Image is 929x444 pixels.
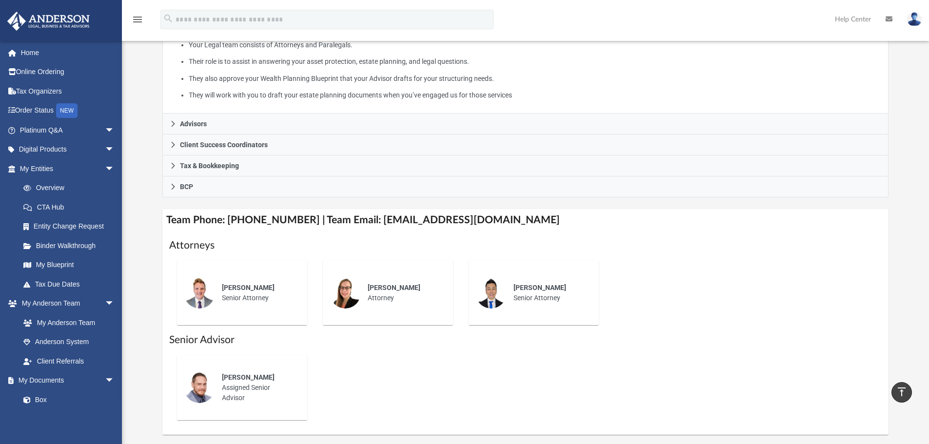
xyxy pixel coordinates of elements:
[180,162,239,169] span: Tax & Bookkeeping
[14,178,129,198] a: Overview
[14,409,124,429] a: Meeting Minutes
[891,382,912,403] a: vertical_align_top
[14,332,124,352] a: Anderson System
[7,140,129,159] a: Digital Productsarrow_drop_down
[7,101,129,121] a: Order StatusNEW
[14,255,124,275] a: My Blueprint
[215,366,300,410] div: Assigned Senior Advisor
[170,22,882,101] p: What My Attorneys & Paralegals Do:
[896,386,908,398] i: vertical_align_top
[184,372,215,403] img: thumbnail
[7,43,129,62] a: Home
[7,120,129,140] a: Platinum Q&Aarrow_drop_down
[7,294,124,313] a: My Anderson Teamarrow_drop_down
[180,183,193,190] span: BCP
[162,176,889,197] a: BCP
[7,81,129,101] a: Tax Organizers
[14,313,119,332] a: My Anderson Team
[56,103,78,118] div: NEW
[169,238,882,252] h1: Attorneys
[132,19,143,25] a: menu
[162,15,889,114] div: Attorneys & Paralegals
[189,56,881,68] li: Their role is to assist in answering your asset protection, estate planning, and legal questions.
[361,276,446,310] div: Attorney
[514,284,566,291] span: [PERSON_NAME]
[162,135,889,155] a: Client Success Coordinators
[105,371,124,391] span: arrow_drop_down
[180,120,207,127] span: Advisors
[162,155,889,176] a: Tax & Bookkeeping
[14,351,124,371] a: Client Referrals
[105,159,124,179] span: arrow_drop_down
[14,390,119,409] a: Box
[14,274,129,294] a: Tax Due Dates
[189,73,881,85] li: They also approve your Wealth Planning Blueprint that your Advisor drafts for your structuring ne...
[105,120,124,140] span: arrow_drop_down
[475,277,507,309] img: thumbnail
[907,12,922,26] img: User Pic
[14,217,129,236] a: Entity Change Request
[105,140,124,160] span: arrow_drop_down
[7,371,124,390] a: My Documentsarrow_drop_down
[14,236,129,255] a: Binder Walkthrough
[189,39,881,51] li: Your Legal team consists of Attorneys and Paralegals.
[7,159,129,178] a: My Entitiesarrow_drop_down
[132,14,143,25] i: menu
[105,294,124,314] span: arrow_drop_down
[14,197,129,217] a: CTA Hub
[4,12,93,31] img: Anderson Advisors Platinum Portal
[507,276,592,310] div: Senior Attorney
[330,277,361,309] img: thumbnail
[368,284,420,291] span: [PERSON_NAME]
[7,62,129,82] a: Online Ordering
[189,89,881,101] li: They will work with you to draft your estate planning documents when you’ve engaged us for those ...
[163,13,174,24] i: search
[162,209,889,231] h4: Team Phone: [PHONE_NUMBER] | Team Email: [EMAIL_ADDRESS][DOMAIN_NAME]
[184,277,215,309] img: thumbnail
[222,373,275,381] span: [PERSON_NAME]
[162,114,889,135] a: Advisors
[222,284,275,291] span: [PERSON_NAME]
[215,276,300,310] div: Senior Attorney
[169,333,882,347] h1: Senior Advisor
[180,141,268,148] span: Client Success Coordinators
